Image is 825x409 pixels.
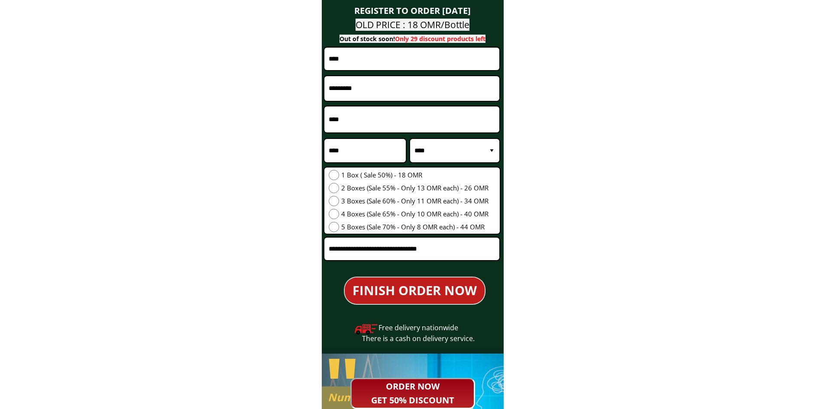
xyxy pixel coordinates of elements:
[345,277,485,304] p: FINISH ORDER NOW
[356,19,469,31] span: OLD PRICE : 18 OMR/Bottle
[341,222,489,232] span: 5 Boxes (Sale 70% - Only 8 OMR each) - 44 OMR
[330,322,506,345] div: Free delivery nationwide There is a cash on delivery service.
[341,183,489,193] span: 2 Boxes (Sale 55% - Only 13 OMR each) - 26 OMR
[341,170,489,180] span: 1 Box ( Sale 50%) - 18 OMR
[341,209,489,219] span: 4 Boxes (Sale 65% - Only 10 OMR each) - 40 OMR
[340,35,485,43] span: Out of stock soon!
[341,196,489,206] span: 3 Boxes (Sale 60% - Only 11 OMR each) - 34 OMR
[352,379,474,408] p: ORDER NOW GET 50% DISCOUNT
[395,35,485,43] span: Only 29 discount products left
[325,4,501,18] div: REGISTER TO ORDER [DATE]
